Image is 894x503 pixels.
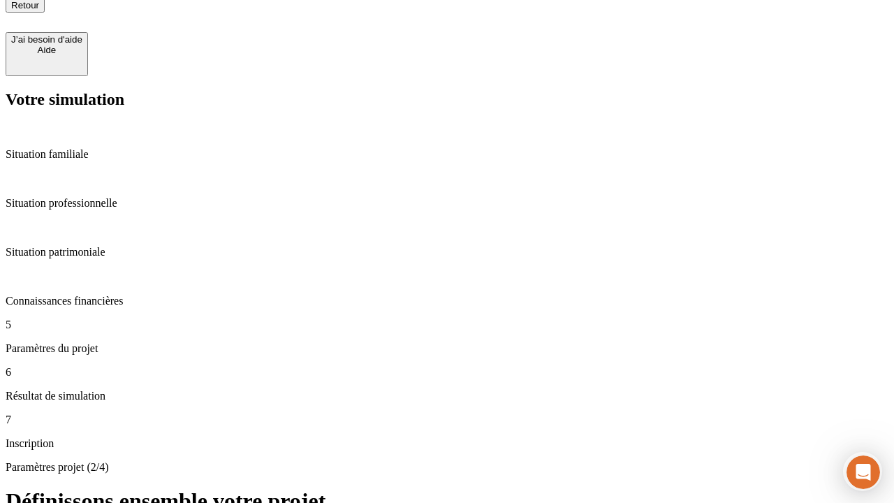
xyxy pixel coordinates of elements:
[6,319,888,331] p: 5
[6,414,888,426] p: 7
[6,342,888,355] p: Paramètres du projet
[11,34,82,45] div: J’ai besoin d'aide
[6,295,888,307] p: Connaissances financières
[843,452,882,491] iframe: Intercom live chat discovery launcher
[11,45,82,55] div: Aide
[6,246,888,258] p: Situation patrimoniale
[6,390,888,402] p: Résultat de simulation
[6,366,888,379] p: 6
[6,32,88,76] button: J’ai besoin d'aideAide
[6,437,888,450] p: Inscription
[6,90,888,109] h2: Votre simulation
[6,148,888,161] p: Situation familiale
[6,461,888,474] p: Paramètres projet (2/4)
[847,455,880,489] iframe: Intercom live chat
[6,197,888,210] p: Situation professionnelle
